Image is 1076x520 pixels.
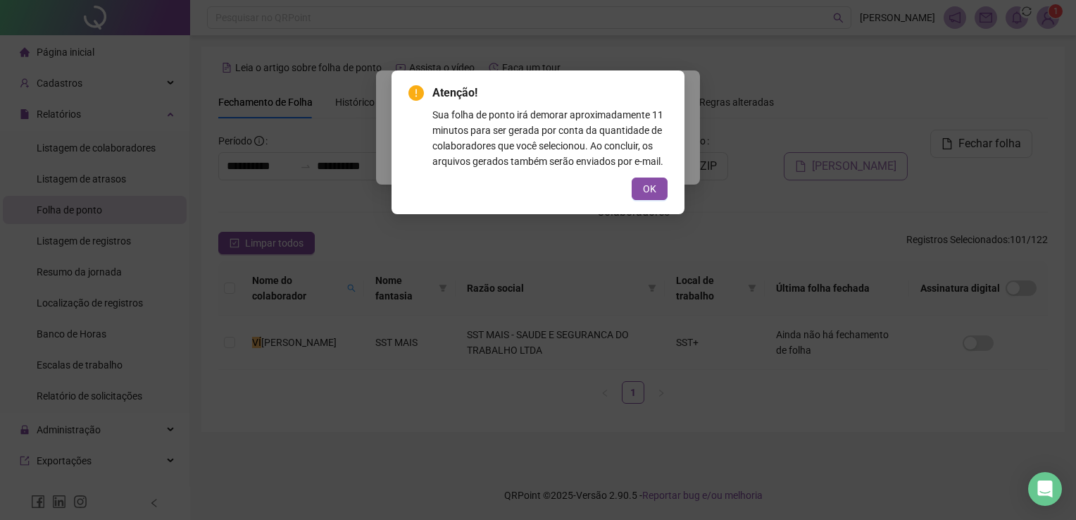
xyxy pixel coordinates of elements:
[1028,472,1062,506] div: Open Intercom Messenger
[643,181,656,197] span: OK
[432,107,668,169] div: Sua folha de ponto irá demorar aproximadamente 11 minutos para ser gerada por conta da quantidade...
[632,178,668,200] button: OK
[432,85,668,101] span: Atenção!
[408,85,424,101] span: exclamation-circle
